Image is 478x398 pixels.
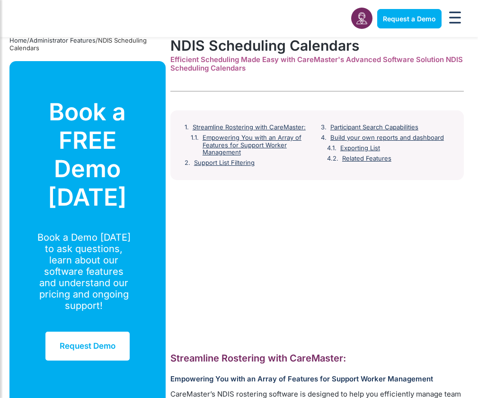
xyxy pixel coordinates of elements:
[193,124,306,131] a: Streamline Rostering with CareMaster:
[377,9,442,28] a: Request a Demo
[170,55,464,72] div: Efficient Scheduling Made Easy with CareMaster's Advanced Software Solution NDIS Scheduling Calen...
[9,36,147,52] span: NDIS Scheduling Calendars
[340,145,380,152] a: Exporting List
[383,15,436,23] span: Request a Demo
[60,341,115,351] span: Request Demo
[36,98,139,211] div: Book a FREE Demo [DATE]
[36,232,132,311] div: Book a Demo [DATE] to ask questions, learn about our software features and understand our pricing...
[9,36,27,44] a: Home
[9,36,147,52] span: / /
[446,9,464,29] div: Menu Toggle
[170,374,464,383] h3: Empowering You with an Array of Features for Support Worker Management
[203,134,313,156] a: Empowering You with an Array of Features for Support Worker Management
[29,36,96,44] a: Administrator Features
[330,124,418,131] a: Participant Search Capabilities
[194,159,255,167] a: Support List Filtering
[342,155,391,163] a: Related Features
[330,134,444,142] a: Build your own reports and dashboard
[170,352,464,364] h2: Streamline Rostering with CareMaster:
[170,37,464,54] h1: NDIS Scheduling Calendars
[44,331,131,361] a: Request Demo
[14,11,80,26] img: CareMaster Logo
